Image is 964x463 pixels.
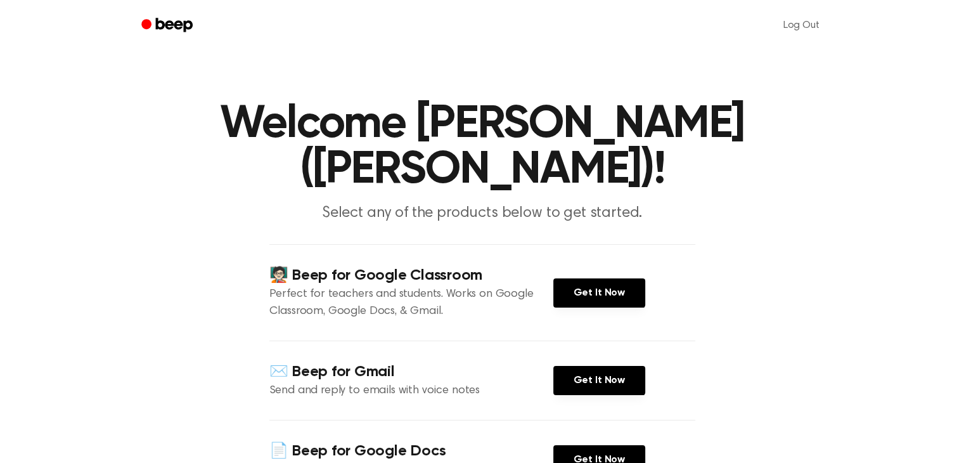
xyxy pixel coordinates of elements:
a: Get It Now [553,366,645,395]
h4: 📄 Beep for Google Docs [269,441,553,462]
h1: Welcome [PERSON_NAME] ([PERSON_NAME])! [158,101,807,193]
p: Send and reply to emails with voice notes [269,382,553,400]
p: Select any of the products below to get started. [239,203,726,224]
p: Perfect for teachers and students. Works on Google Classroom, Google Docs, & Gmail. [269,286,553,320]
a: Get It Now [553,278,645,308]
h4: ✉️ Beep for Gmail [269,362,553,382]
a: Beep [132,13,204,38]
h4: 🧑🏻‍🏫 Beep for Google Classroom [269,265,553,286]
a: Log Out [771,10,832,41]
